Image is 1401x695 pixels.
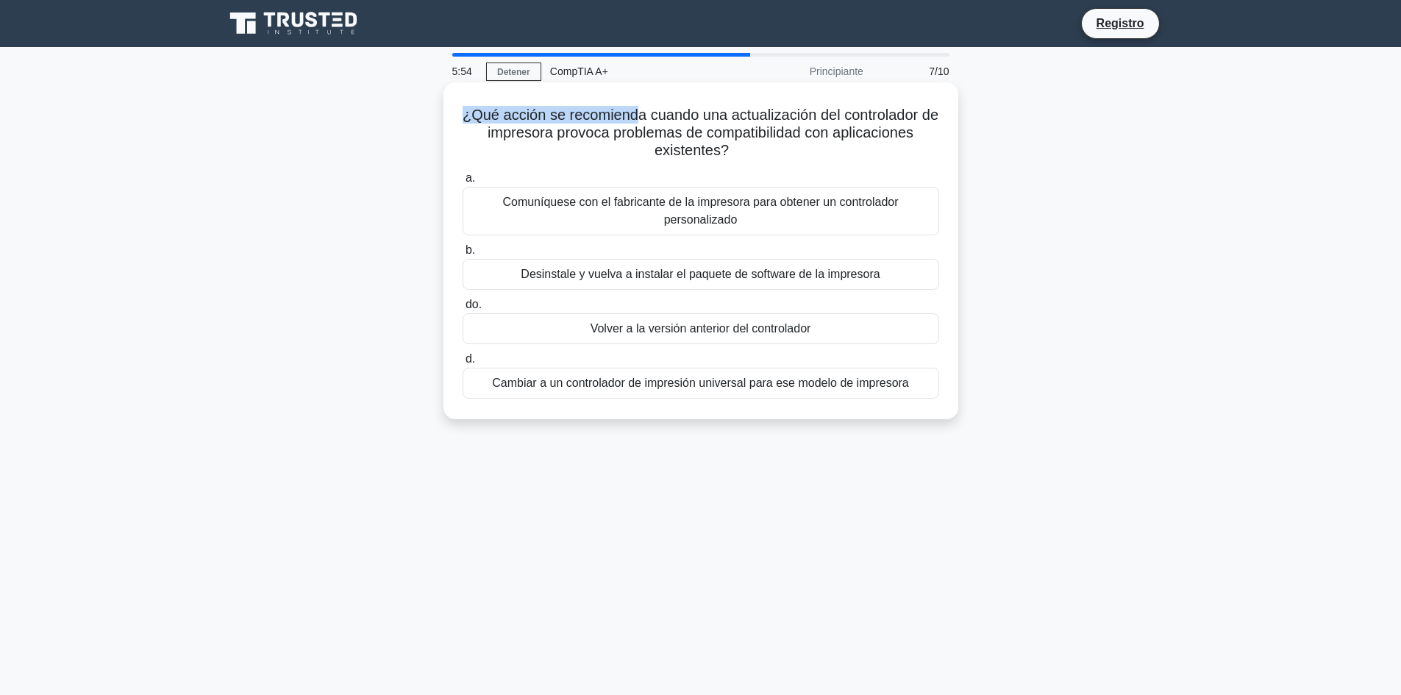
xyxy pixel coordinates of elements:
font: 5:54 [452,65,472,77]
font: a. [466,171,475,184]
font: Principiante [810,65,863,77]
a: Detener [486,63,541,81]
font: d. [466,352,475,365]
font: Detener [497,67,530,77]
font: CompTIA A+ [550,65,608,77]
font: ¿Qué acción se recomienda cuando una actualización del controlador de impresora provoca problemas... [463,107,938,158]
font: Registro [1097,17,1144,29]
font: b. [466,243,475,256]
font: 7/10 [929,65,949,77]
font: Comuníquese con el fabricante de la impresora para obtener un controlador personalizado [502,196,898,226]
a: Registro [1088,14,1153,32]
font: Volver a la versión anterior del controlador [591,322,811,335]
font: Desinstale y vuelva a instalar el paquete de software de la impresora [521,268,880,280]
font: Cambiar a un controlador de impresión universal para ese modelo de impresora [492,377,909,389]
font: do. [466,298,482,310]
